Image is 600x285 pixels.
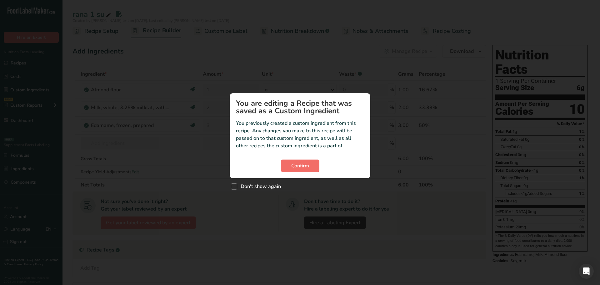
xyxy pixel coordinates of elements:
[281,160,319,172] button: Confirm
[236,120,364,150] p: You previously created a custom ingredient from this recipe. Any changes you make to this recipe ...
[236,99,364,115] h1: You are editing a Recipe that was saved as a Custom Ingredient
[579,264,594,279] div: Open Intercom Messenger
[291,162,309,170] span: Confirm
[237,183,281,190] span: Don't show again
